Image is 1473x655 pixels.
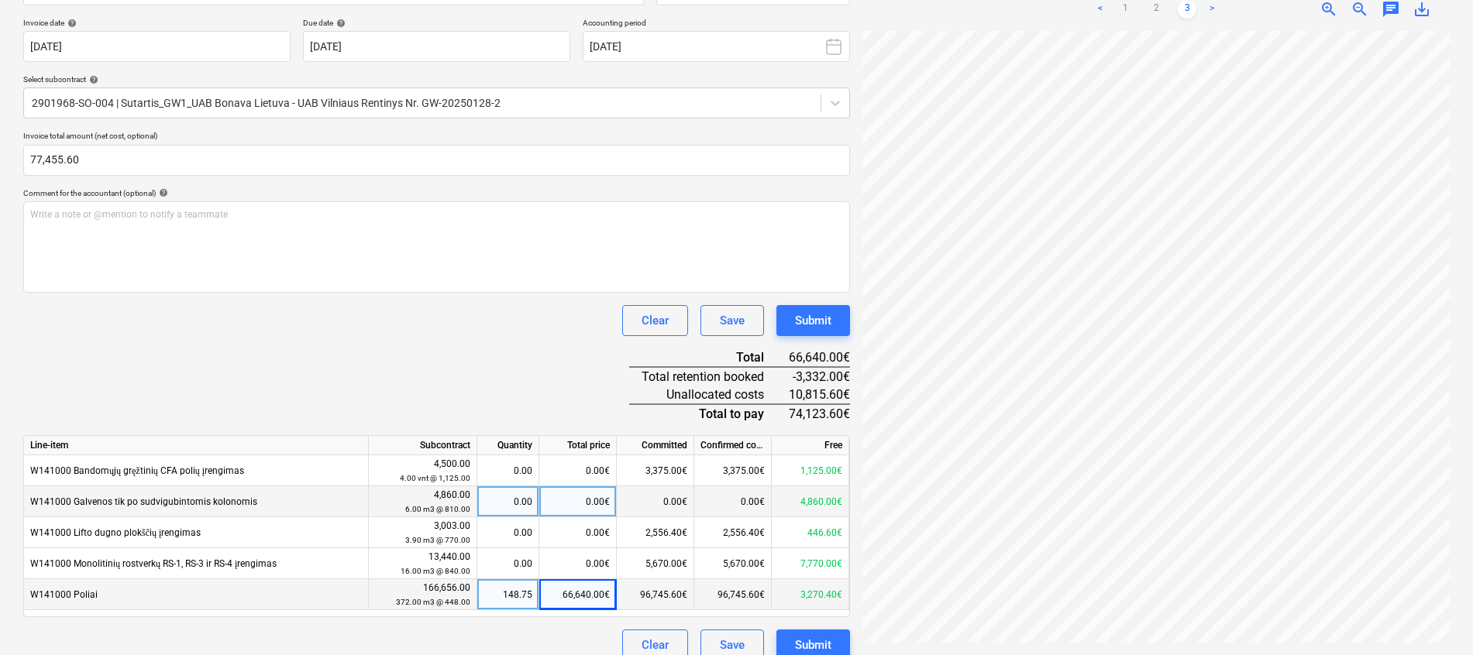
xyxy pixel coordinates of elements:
span: help [64,19,77,28]
button: [DATE] [583,31,850,62]
div: 66,640.00€ [539,579,617,610]
div: Unallocated costs [629,386,789,404]
div: Free [772,436,849,455]
small: 6.00 m3 @ 810.00 [405,505,470,513]
div: 3,270.40€ [772,579,849,610]
small: 16.00 m3 @ 840.00 [401,567,470,575]
div: Total retention booked [629,367,789,386]
div: Total price [539,436,617,455]
span: W141000 Galvenos tik po sudvigubintomis kolonomis [30,496,257,507]
div: 0.00€ [539,486,617,517]
div: 7,770.00€ [772,548,849,579]
div: 0.00€ [539,517,617,548]
div: 96,745.60€ [617,579,694,610]
button: Save [700,305,764,336]
p: Accounting period [583,18,850,31]
div: 4,860.00 [375,488,470,516]
div: 148.75 [484,579,532,610]
div: Save [720,310,745,331]
iframe: Chat Widget [1396,581,1473,655]
div: Clear [642,310,669,331]
div: Select subcontract [23,74,850,84]
div: 74,123.60€ [789,404,850,423]
span: W141000 Monolitinių rostverkų RS-1, RS-3 ir RS-4 įrengimas [30,558,277,569]
div: Committed [617,436,694,455]
div: 4,860.00€ [772,486,849,517]
span: help [156,188,168,197]
div: 1,125.00€ [772,455,849,486]
div: Submit [795,310,831,331]
div: 3,375.00€ [694,455,772,486]
div: 0.00€ [694,486,772,517]
div: 13,440.00 [375,550,470,578]
input: Invoice date not specified [23,31,291,62]
div: 3,375.00€ [617,455,694,486]
div: 0.00 [484,455,532,486]
p: Invoice total amount (net cost, optional) [23,131,850,144]
div: Total to pay [629,404,789,423]
div: Total [629,348,789,367]
small: 3.90 m3 @ 770.00 [405,536,470,544]
div: Line-item [24,436,369,455]
div: 446.60€ [772,517,849,548]
div: 0.00€ [539,548,617,579]
span: W141000 Lifto dugno plokščių įrengimas [30,527,201,538]
div: 4,500.00 [375,457,470,485]
div: Clear [642,635,669,655]
div: 166,656.00 [375,581,470,609]
div: Due date [303,18,570,28]
div: 0.00€ [617,486,694,517]
div: 96,745.60€ [694,579,772,610]
small: 372.00 m3 @ 448.00 [396,598,470,606]
div: Confirmed costs [694,436,772,455]
small: 4.00 vnt @ 1,125.00 [400,474,470,482]
span: W141000 Bandomųjų gręžtinių CFA polių įrengimas [30,465,244,476]
div: 0.00 [484,517,532,548]
div: Subcontract [369,436,477,455]
span: help [86,75,98,84]
div: 66,640.00€ [789,348,850,367]
div: 2,556.40€ [617,517,694,548]
div: Submit [795,635,831,655]
button: Submit [776,305,850,336]
button: Clear [622,305,688,336]
div: 0.00 [484,548,532,579]
input: Invoice total amount (net cost, optional) [23,145,850,176]
div: 5,670.00€ [617,548,694,579]
div: -3,332.00€ [789,367,850,386]
div: 10,815.60€ [789,386,850,404]
div: 0.00 [484,486,532,517]
input: Due date not specified [303,31,570,62]
span: W141000 Poliai [30,589,98,600]
span: help [333,19,346,28]
div: 0.00€ [539,455,617,486]
div: 2,556.40€ [694,517,772,548]
div: 5,670.00€ [694,548,772,579]
div: Save [720,635,745,655]
div: Quantity [477,436,539,455]
div: Invoice date [23,18,291,28]
div: Comment for the accountant (optional) [23,188,850,198]
div: 3,003.00 [375,519,470,547]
